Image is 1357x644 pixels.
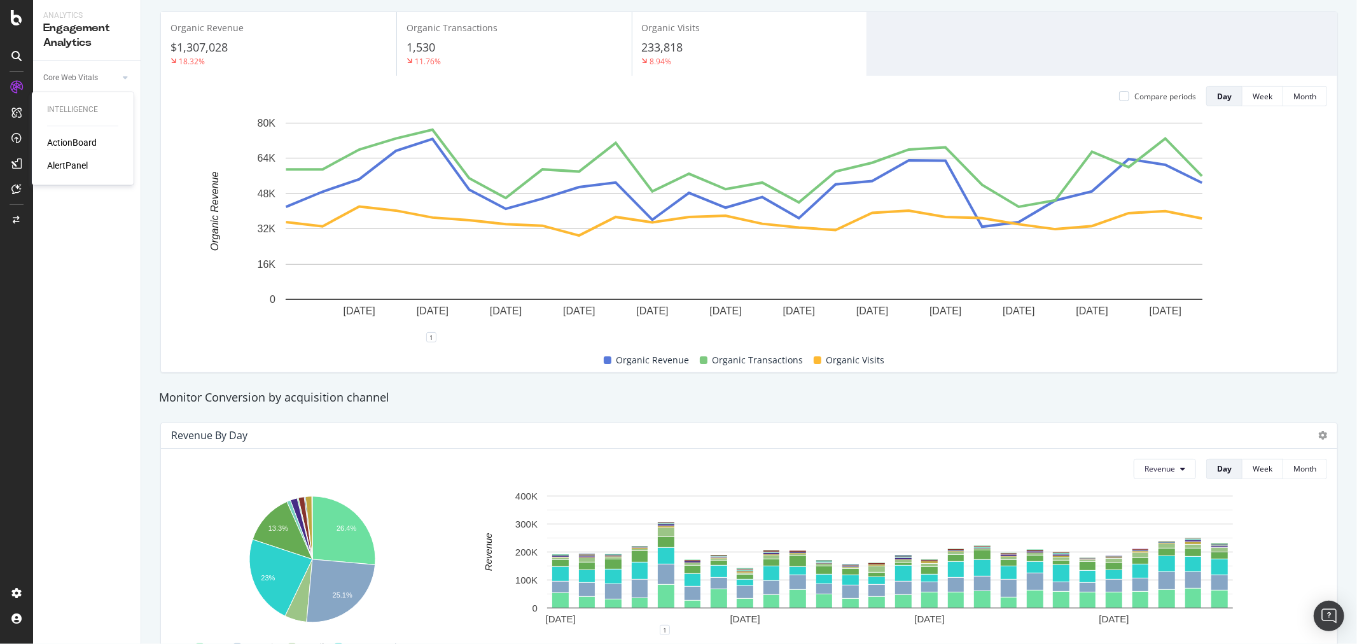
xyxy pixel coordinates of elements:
div: 8.94% [650,56,672,67]
text: [DATE] [1003,306,1034,317]
button: Day [1206,86,1242,106]
span: Organic Revenue [170,22,244,34]
text: 32K [258,224,276,235]
svg: A chart. [171,489,454,630]
div: Core Web Vitals [43,71,98,85]
text: 200K [515,547,538,557]
a: AlertPanel [47,160,88,172]
text: 300K [515,519,538,529]
text: 16K [258,259,276,270]
div: Month [1293,91,1316,102]
button: Week [1242,459,1283,479]
text: [DATE] [344,306,375,317]
span: Organic Visits [826,353,885,368]
svg: A chart. [171,116,1317,337]
div: 1 [660,625,670,635]
svg: A chart. [461,489,1319,630]
text: 80K [258,118,276,129]
a: Core Web Vitals [43,71,119,85]
span: Organic Transactions [407,22,498,34]
div: Engagement Analytics [43,21,130,50]
span: 233,818 [642,39,683,55]
text: [DATE] [1099,613,1129,624]
text: 25.1% [333,591,352,599]
text: [DATE] [710,306,742,317]
div: 1 [426,332,436,342]
text: Revenue [483,533,494,571]
button: Revenue [1134,459,1196,479]
div: Monitor Conversion by acquisition channel [153,389,1346,406]
text: [DATE] [1076,306,1108,317]
button: Day [1206,459,1242,479]
div: Revenue by Day [171,429,247,442]
div: Open Intercom Messenger [1314,601,1344,631]
div: 18.32% [179,56,205,67]
a: Visits & Revenue [43,90,132,103]
text: [DATE] [546,613,576,624]
div: Intelligence [47,104,118,115]
text: [DATE] [856,306,888,317]
div: Week [1253,463,1272,474]
text: [DATE] [929,306,961,317]
text: 0 [270,294,275,305]
div: Week [1253,91,1272,102]
button: Month [1283,86,1327,106]
text: 64K [258,153,276,164]
span: 1,530 [407,39,435,55]
span: Organic Revenue [616,353,690,368]
span: Organic Transactions [713,353,804,368]
span: Revenue [1145,463,1175,474]
text: [DATE] [1150,306,1181,317]
text: 23% [261,574,275,582]
text: 48K [258,188,276,199]
text: 100K [515,575,538,585]
button: Month [1283,459,1327,479]
div: Visits & Revenue [43,90,101,103]
text: 400K [515,491,538,501]
text: [DATE] [417,306,449,317]
div: Compare periods [1134,91,1196,102]
div: Day [1217,91,1232,102]
a: ActionBoard [47,137,97,150]
text: 13.3% [268,524,288,532]
button: Week [1242,86,1283,106]
text: [DATE] [730,613,760,624]
text: [DATE] [636,306,668,317]
text: [DATE] [563,306,595,317]
text: [DATE] [915,613,945,624]
text: 26.4% [337,524,356,532]
text: [DATE] [783,306,815,317]
text: Organic Revenue [209,172,220,251]
text: [DATE] [490,306,522,317]
div: 11.76% [415,56,441,67]
div: Day [1217,463,1232,474]
span: $1,307,028 [170,39,228,55]
span: Organic Visits [642,22,700,34]
div: Month [1293,463,1316,474]
div: Analytics [43,10,130,21]
text: 0 [532,603,538,613]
